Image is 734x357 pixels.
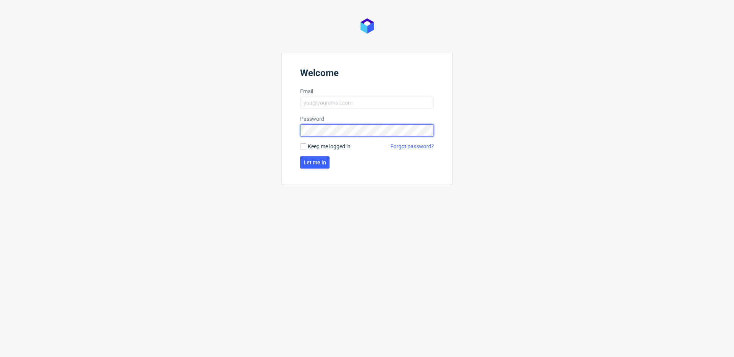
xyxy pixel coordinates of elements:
[300,115,434,123] label: Password
[304,160,326,165] span: Let me in
[300,97,434,109] input: you@youremail.com
[308,143,351,150] span: Keep me logged in
[300,88,434,95] label: Email
[390,143,434,150] a: Forgot password?
[300,156,330,169] button: Let me in
[300,68,434,81] header: Welcome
